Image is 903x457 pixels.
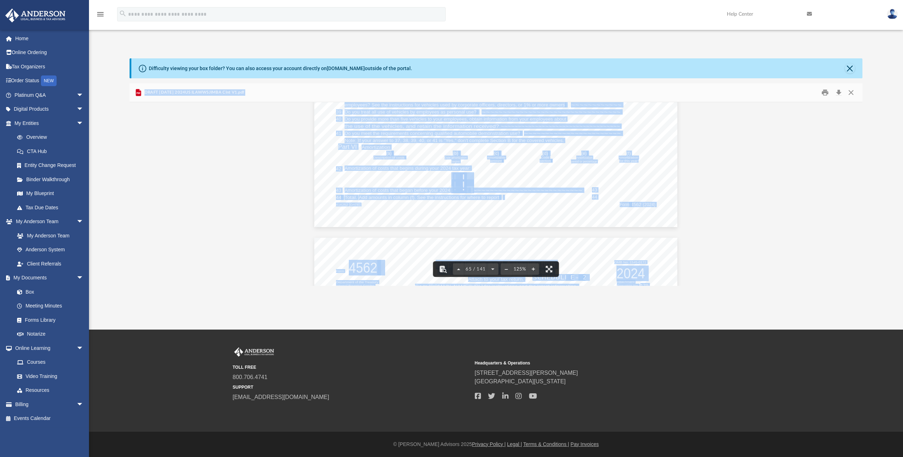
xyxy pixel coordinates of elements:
[453,151,458,156] span: (b)
[482,110,621,114] span: ~~~~~~~~~~~~~~~~~~~~~~~~~~~~~~~~~
[336,188,341,193] span: 43
[473,188,582,193] span: ~~~~~~~~~~~~~~~~~~~~~~~~~~
[345,103,565,107] span: employees? See the instructions for vehicles used by corporate officers, directors, or 1% or more...
[336,131,341,136] span: 41
[626,151,631,156] span: (f)
[5,31,94,46] a: Home
[5,341,91,355] a: Online Learningarrow_drop_down
[77,341,91,356] span: arrow_drop_down
[436,261,555,269] span: Depreciation and Amortization
[832,87,845,98] button: Download
[500,261,512,277] button: Zoom out
[614,261,646,264] span: OMB No. 1545-0172
[542,151,548,156] span: (d)
[570,275,579,280] span: E-
[96,14,105,19] a: menu
[345,166,471,170] span: Amortization of costs that begins during your 2024 tax year:
[77,215,91,229] span: arrow_drop_down
[10,158,94,173] a: Entity Change Request
[89,441,903,448] div: © [PERSON_NAME] Advisors 2025
[507,441,522,447] a: Legal |
[445,156,467,159] span: Date amortization
[77,102,91,117] span: arrow_drop_down
[345,117,566,121] span: Do you provide more than five vehicles to your employees, obtain information from your employees ...
[336,280,378,284] span: Department of the Treasury
[460,173,467,185] span: !
[451,160,460,163] span: begins
[845,87,857,98] button: Close
[233,394,329,400] a: [EMAIL_ADDRESS][DOMAIN_NAME]
[41,75,57,86] div: NEW
[386,151,392,156] span: (a)
[5,116,94,130] a: My Entitiesarrow_drop_down
[359,195,499,200] span: Add amounts in column (f). See the instructions for where to report
[5,59,94,74] a: Tax Organizers
[336,117,341,121] span: 40
[143,89,244,96] span: DRAFT [DATE] 2024US ILAWWSJIMBA Clnt V1.pdf
[571,103,621,107] span: ~~~~~~~~~~~~
[631,202,641,207] span: 4562
[5,74,94,88] a: Order StatusNEW
[5,46,94,60] a: Online Ordering
[233,374,268,380] a: 800.706.4741
[10,200,94,215] a: Tax Due Dates
[130,102,862,286] div: File preview
[540,159,551,163] span: section
[472,441,506,447] a: Privacy Policy |
[336,167,341,171] span: 42
[464,261,487,277] button: 65 / 141
[571,441,599,447] a: Pay Invoices
[130,102,862,286] div: Document Viewer
[451,180,458,192] span: !
[617,280,635,284] span: Attachment
[541,261,557,277] button: Enter fullscreen
[338,144,357,150] span: Part VI
[415,284,578,289] span: Go to [DOMAIN_NAME][URL] for instructions and the latest information.
[571,160,597,163] span: period or percentage
[10,130,94,145] a: Overview
[345,131,520,136] span: Do you meet the requirements concerning qualified automobile demonstration use?
[616,267,645,281] span: 2024
[373,156,405,159] span: Description of costs
[77,397,91,412] span: arrow_drop_down
[619,159,637,163] span: for this year
[541,156,549,159] span: Code
[640,283,649,288] span: 179
[233,347,275,357] img: Anderson Advisors Platinum Portal
[233,364,470,371] small: TOLL FREE
[10,327,91,341] a: Notarize
[620,202,629,207] span: Form
[581,151,587,156] span: (e)
[327,65,365,71] a: [DOMAIN_NAME]
[77,88,91,103] span: arrow_drop_down
[583,275,586,280] span: 2
[77,116,91,131] span: arrow_drop_down
[10,172,94,187] a: Binder Walkthrough
[5,271,91,285] a: My Documentsarrow_drop_down
[10,355,91,369] a: Courses
[345,138,357,143] span: Note:
[5,397,94,411] a: Billingarrow_drop_down
[336,203,361,206] span: 416252 [DATE]
[464,267,487,272] span: 65 / 141
[475,378,566,384] a: [GEOGRAPHIC_DATA][US_STATE]
[487,156,505,159] span: Amortizable
[130,83,862,286] div: Preview
[523,441,569,447] a: Terms & Conditions |
[77,271,91,285] span: arrow_drop_down
[475,360,712,366] small: Headquarters & Operations
[10,383,91,398] a: Resources
[617,284,639,288] span: Sequence No.
[532,275,569,280] span: SCHEDULE
[845,63,855,73] button: Close
[336,269,344,273] span: Form
[490,159,502,163] span: amount
[5,88,94,102] a: Platinum Q&Aarrow_drop_down
[10,228,87,243] a: My Anderson Team
[512,267,527,272] div: Current zoom level
[435,261,451,277] button: Toggle findbar
[149,65,412,72] div: Difficulty viewing your box folder? You can also access your account directly on outside of the p...
[527,261,539,277] button: Zoom in
[10,313,87,327] a: Forms Library
[887,9,898,19] img: User Pic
